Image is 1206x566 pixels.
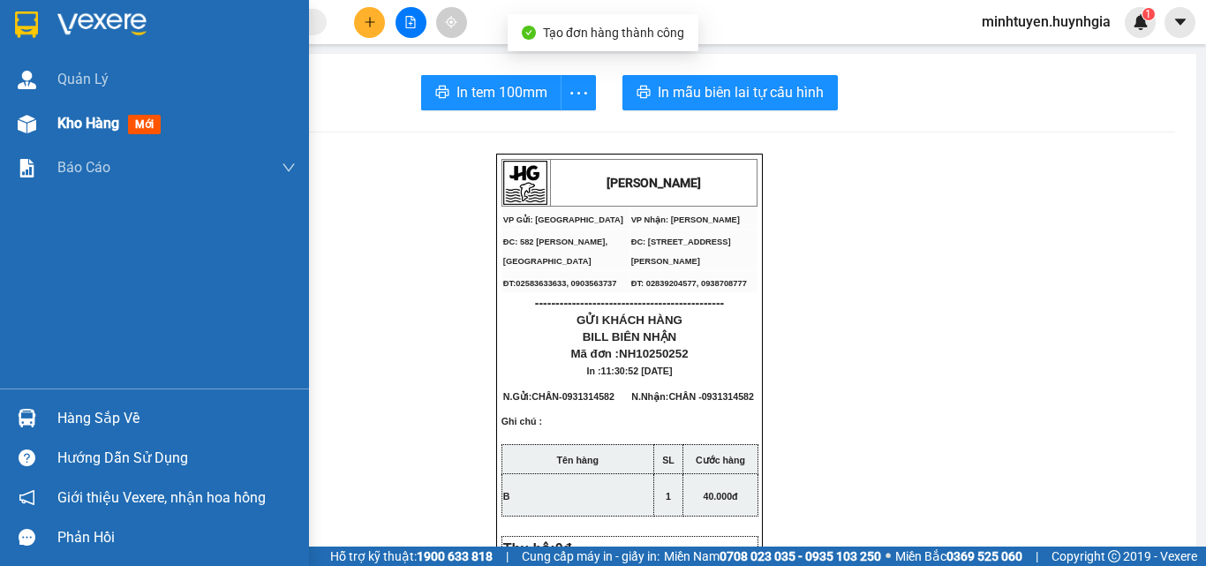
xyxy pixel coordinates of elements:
[57,156,110,178] span: Báo cáo
[435,85,449,102] span: printer
[396,7,426,38] button: file-add
[703,491,737,502] span: 40.000đ
[664,547,881,566] span: Miền Nam
[1172,14,1188,30] span: caret-down
[543,26,684,40] span: Tạo đơn hàng thành công
[57,524,296,551] div: Phản hồi
[19,489,35,506] span: notification
[720,549,881,563] strong: 0708 023 035 - 0935 103 250
[946,549,1022,563] strong: 0369 525 060
[445,16,457,28] span: aim
[658,81,824,103] span: In mẫu biên lai tự cấu hình
[619,347,689,360] span: NH10250252
[968,11,1125,33] span: minhtuyen.huynhgia
[18,115,36,133] img: warehouse-icon
[57,405,296,432] div: Hàng sắp về
[559,391,614,402] span: -
[364,16,376,28] span: plus
[282,161,296,175] span: down
[128,115,161,134] span: mới
[587,366,673,376] span: In :
[57,115,119,132] span: Kho hàng
[1145,8,1151,20] span: 1
[535,296,724,310] span: ----------------------------------------------
[436,7,467,38] button: aim
[562,391,614,402] span: 0931314582
[503,238,607,266] span: ĐC: 582 [PERSON_NAME], [GEOGRAPHIC_DATA]
[522,547,660,566] span: Cung cấp máy in - giấy in:
[330,547,493,566] span: Hỗ trợ kỹ thuật:
[506,547,509,566] span: |
[561,75,596,110] button: more
[522,26,536,40] span: check-circle
[637,85,651,102] span: printer
[607,176,701,190] strong: [PERSON_NAME]
[601,366,673,376] span: 11:30:52 [DATE]
[57,68,109,90] span: Quản Lý
[421,75,562,110] button: printerIn tem 100mm
[531,391,559,402] span: CHÂN
[57,487,266,509] span: Giới thiệu Vexere, nhận hoa hồng
[577,313,682,327] span: GỬI KHÁCH HÀNG
[702,391,754,402] span: 0931314582
[631,238,731,266] span: ĐC: [STREET_ADDRESS][PERSON_NAME]
[19,449,35,466] span: question-circle
[1133,14,1149,30] img: icon-new-feature
[668,391,754,402] span: CHÂN -
[18,71,36,89] img: warehouse-icon
[886,553,891,560] span: ⚪️
[696,455,745,465] strong: Cước hàng
[662,455,675,465] strong: SL
[557,455,599,465] strong: Tên hàng
[562,82,595,104] span: more
[18,159,36,177] img: solution-icon
[1165,7,1195,38] button: caret-down
[354,7,385,38] button: plus
[1108,550,1120,562] span: copyright
[503,491,510,502] span: B
[456,81,547,103] span: In tem 100mm
[15,11,38,38] img: logo-vxr
[1142,8,1155,20] sup: 1
[19,529,35,546] span: message
[631,279,747,288] span: ĐT: 02839204577, 0938708777
[666,491,671,502] span: 1
[622,75,838,110] button: printerIn mẫu biên lai tự cấu hình
[503,391,614,402] span: N.Gửi:
[631,215,740,224] span: VP Nhận: [PERSON_NAME]
[503,279,617,288] span: ĐT:02583633633, 0903563737
[404,16,417,28] span: file-add
[417,549,493,563] strong: 1900 633 818
[503,541,579,556] span: Thu hộ:
[555,541,572,556] span: 0đ
[1036,547,1038,566] span: |
[583,330,677,343] span: BILL BIÊN NHẬN
[631,391,754,402] span: N.Nhận:
[570,347,688,360] span: Mã đơn :
[57,445,296,472] div: Hướng dẫn sử dụng
[895,547,1022,566] span: Miền Bắc
[503,161,547,205] img: logo
[18,409,36,427] img: warehouse-icon
[501,416,542,441] span: Ghi chú :
[503,215,623,224] span: VP Gửi: [GEOGRAPHIC_DATA]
